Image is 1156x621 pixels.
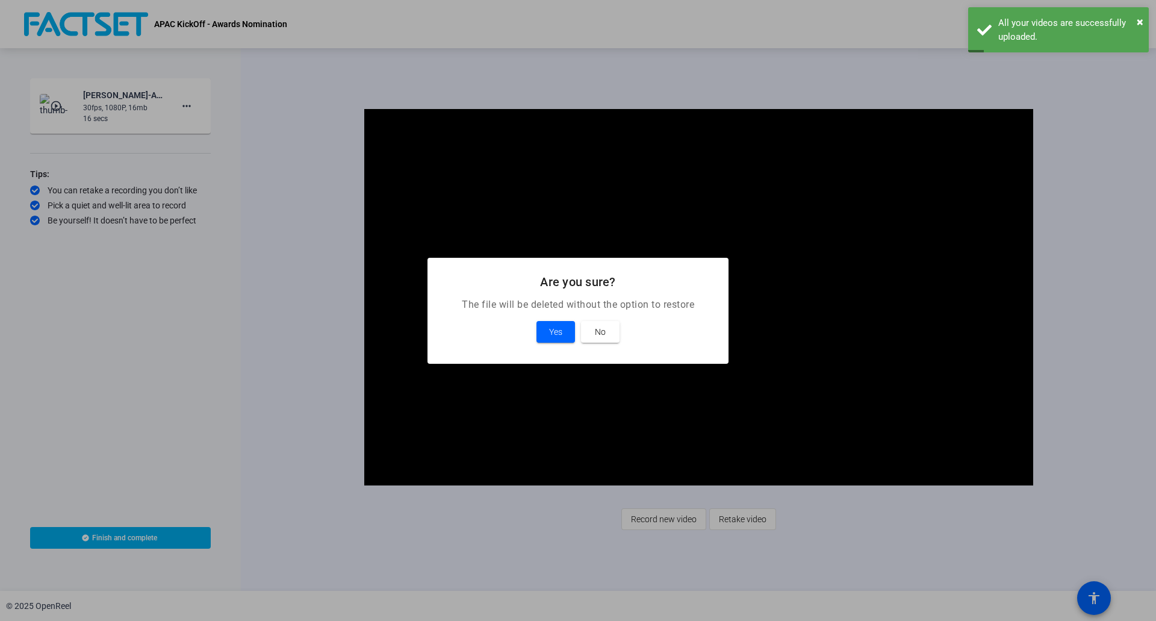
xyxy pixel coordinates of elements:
[998,16,1140,43] div: All your videos are successfully uploaded.
[536,321,575,343] button: Yes
[581,321,620,343] button: No
[442,272,714,292] h2: Are you sure?
[1137,13,1143,31] button: Close
[1137,14,1143,29] span: ×
[595,325,606,339] span: No
[442,298,714,312] p: The file will be deleted without the option to restore
[549,325,562,339] span: Yes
